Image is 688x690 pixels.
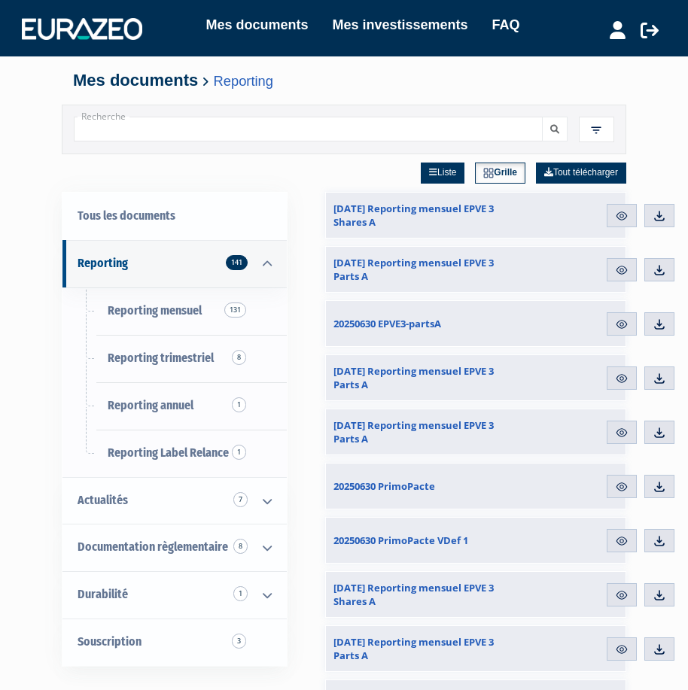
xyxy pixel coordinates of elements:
[62,524,287,571] a: Documentation règlementaire 8
[326,193,515,238] a: [DATE] Reporting mensuel EPVE 3 Shares A
[205,14,308,35] a: Mes documents
[62,430,287,477] a: Reporting Label Relance1
[475,163,525,184] a: Grille
[615,318,629,331] img: eye.svg
[492,14,520,35] a: FAQ
[615,426,629,439] img: eye.svg
[78,587,128,601] span: Durabilité
[62,193,287,240] a: Tous les documents
[62,287,287,335] a: Reporting mensuel131
[326,355,515,400] a: [DATE] Reporting mensuel EPVE 3 Parts A
[333,202,507,229] span: [DATE] Reporting mensuel EPVE 3 Shares A
[615,263,629,277] img: eye.svg
[224,302,246,318] span: 131
[62,571,287,619] a: Durabilité 1
[232,397,246,412] span: 1
[615,588,629,602] img: eye.svg
[78,256,128,270] span: Reporting
[62,240,287,287] a: Reporting 141
[653,588,666,602] img: download.svg
[62,619,287,666] a: Souscription3
[326,409,515,454] a: [DATE] Reporting mensuel EPVE 3 Parts A
[326,464,515,509] a: 20250630 PrimoPacte
[615,643,629,656] img: eye.svg
[108,445,229,460] span: Reporting Label Relance
[233,492,248,507] span: 7
[233,586,248,601] span: 1
[421,163,464,184] a: Liste
[333,418,507,445] span: [DATE] Reporting mensuel EPVE 3 Parts A
[78,634,142,649] span: Souscription
[326,518,515,563] a: 20250630 PrimoPacte VDef 1
[615,534,629,548] img: eye.svg
[78,540,228,554] span: Documentation règlementaire
[653,643,666,656] img: download.svg
[615,480,629,494] img: eye.svg
[326,247,515,292] a: [DATE] Reporting mensuel EPVE 3 Parts A
[73,71,615,90] h4: Mes documents
[333,635,507,662] span: [DATE] Reporting mensuel EPVE 3 Parts A
[653,263,666,277] img: download.svg
[74,117,543,141] input: Recherche
[78,493,128,507] span: Actualités
[108,351,214,365] span: Reporting trimestriel
[214,73,273,89] a: Reporting
[62,335,287,382] a: Reporting trimestriel8
[536,163,626,184] a: Tout télécharger
[62,382,287,430] a: Reporting annuel1
[333,479,435,493] span: 20250630 PrimoPacte
[653,209,666,223] img: download.svg
[615,209,629,223] img: eye.svg
[108,303,202,318] span: Reporting mensuel
[653,480,666,494] img: download.svg
[483,168,494,178] img: grid.svg
[108,398,193,412] span: Reporting annuel
[333,364,507,391] span: [DATE] Reporting mensuel EPVE 3 Parts A
[326,301,515,346] a: 20250630 EPVE3-partsA
[226,255,248,270] span: 141
[333,256,507,283] span: [DATE] Reporting mensuel EPVE 3 Parts A
[332,14,467,35] a: Mes investissements
[233,539,248,554] span: 8
[333,581,507,608] span: [DATE] Reporting mensuel EPVE 3 Shares A
[615,372,629,385] img: eye.svg
[232,634,246,649] span: 3
[326,572,515,617] a: [DATE] Reporting mensuel EPVE 3 Shares A
[589,123,603,137] img: filter.svg
[326,626,515,671] a: [DATE] Reporting mensuel EPVE 3 Parts A
[653,426,666,439] img: download.svg
[62,477,287,524] a: Actualités 7
[653,318,666,331] img: download.svg
[333,533,468,547] span: 20250630 PrimoPacte VDef 1
[232,445,246,460] span: 1
[653,372,666,385] img: download.svg
[232,350,246,365] span: 8
[333,317,441,330] span: 20250630 EPVE3-partsA
[653,534,666,548] img: download.svg
[22,18,142,39] img: 1732889491-logotype_eurazeo_blanc_rvb.png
